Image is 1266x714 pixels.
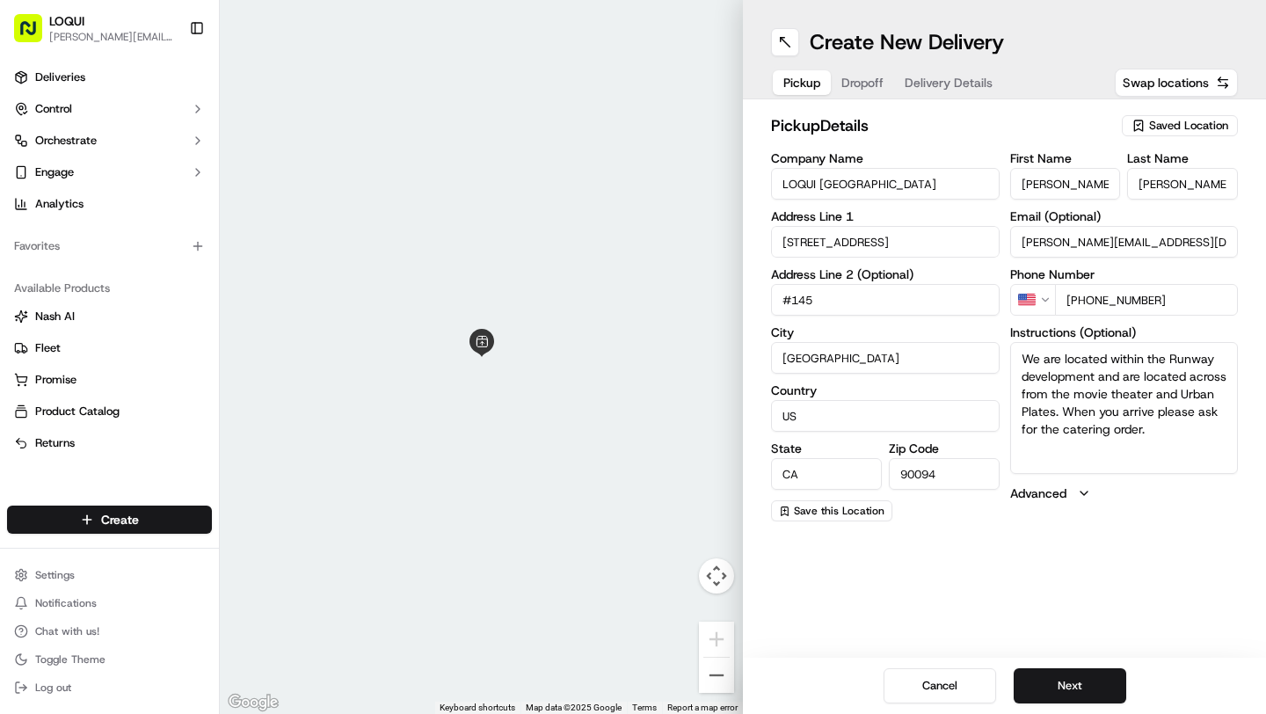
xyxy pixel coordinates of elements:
a: Terms (opens in new tab) [632,703,657,712]
button: Chat with us! [7,619,212,644]
span: Control [35,101,72,117]
button: LOQUI[PERSON_NAME][EMAIL_ADDRESS][DOMAIN_NAME] [7,7,182,49]
span: Analytics [35,196,84,212]
button: Promise [7,366,212,394]
a: Product Catalog [14,404,205,419]
img: 1736555255976-a54dd68f-1ca7-489b-9aae-adbdc363a1c4 [35,273,49,288]
a: Powered byPylon [124,388,213,402]
a: 💻API Documentation [142,339,289,370]
button: Cancel [884,668,996,703]
span: Notifications [35,596,97,610]
h1: Create New Delivery [810,28,1004,56]
label: Company Name [771,152,1000,164]
button: Returns [7,429,212,457]
label: Zip Code [889,442,1000,455]
label: State [771,442,882,455]
div: Favorites [7,232,212,260]
img: Alwin [18,256,46,284]
span: Save this Location [794,504,884,518]
button: Next [1014,668,1126,703]
label: Advanced [1010,484,1066,502]
a: Analytics [7,190,212,218]
label: First Name [1010,152,1121,164]
button: Zoom out [699,658,734,693]
img: Google [224,691,282,714]
span: [PERSON_NAME] [55,273,142,287]
span: Knowledge Base [35,346,135,363]
input: Enter phone number [1055,284,1239,316]
button: Log out [7,675,212,700]
label: Address Line 2 (Optional) [771,268,1000,280]
button: Fleet [7,334,212,362]
span: Map data ©2025 Google [526,703,622,712]
button: Saved Location [1122,113,1238,138]
a: Open this area in Google Maps (opens a new window) [224,691,282,714]
a: Fleet [14,340,205,356]
a: Promise [14,372,205,388]
label: Address Line 1 [771,210,1000,222]
span: Settings [35,568,75,582]
span: API Documentation [166,346,282,363]
input: Enter address [771,226,1000,258]
input: Apartment, suite, unit, etc. [771,284,1000,316]
button: Keyboard shortcuts [440,702,515,714]
a: Nash AI [14,309,205,324]
span: Delivery Details [905,74,993,91]
span: Fleet [35,340,61,356]
input: Enter email address [1010,226,1239,258]
span: Orchestrate [35,133,97,149]
button: Notifications [7,591,212,616]
p: Welcome 👋 [18,70,320,98]
span: Toggle Theme [35,652,105,667]
button: Control [7,95,212,123]
button: Engage [7,158,212,186]
span: Promise [35,372,76,388]
label: City [771,326,1000,339]
button: Orchestrate [7,127,212,155]
span: Log out [35,681,71,695]
img: 1736555255976-a54dd68f-1ca7-489b-9aae-adbdc363a1c4 [18,168,49,200]
button: Swap locations [1115,69,1238,97]
div: Start new chat [60,168,288,186]
input: Enter city [771,342,1000,374]
a: Returns [14,435,205,451]
span: Pylon [175,389,213,402]
input: Enter zip code [889,458,1000,490]
button: Save this Location [771,500,892,521]
button: Start new chat [299,173,320,194]
textarea: We are located within the Runway development and are located across from the movie theater and Ur... [1010,342,1239,474]
button: Zoom in [699,622,734,657]
input: Enter state [771,458,882,490]
label: Phone Number [1010,268,1239,280]
label: Instructions (Optional) [1010,326,1239,339]
button: Map camera controls [699,558,734,594]
input: Enter last name [1127,168,1238,200]
img: Nash [18,18,53,53]
span: Engage [35,164,74,180]
span: Swap locations [1123,74,1209,91]
span: • [146,273,152,287]
span: Saved Location [1149,118,1228,134]
div: We're available if you need us! [60,186,222,200]
span: Returns [35,435,75,451]
span: Create [101,511,139,528]
input: Got a question? Start typing here... [46,113,316,132]
button: Product Catalog [7,397,212,426]
button: Advanced [1010,484,1239,502]
span: Deliveries [35,69,85,85]
button: Toggle Theme [7,647,212,672]
div: Past conversations [18,229,118,243]
button: LOQUI [49,12,84,30]
button: [PERSON_NAME][EMAIL_ADDRESS][DOMAIN_NAME] [49,30,175,44]
input: Enter country [771,400,1000,432]
span: Product Catalog [35,404,120,419]
span: Chat with us! [35,624,99,638]
a: Report a map error [667,703,738,712]
button: See all [273,225,320,246]
div: Available Products [7,274,212,302]
button: Settings [7,563,212,587]
input: Enter first name [1010,168,1121,200]
label: Email (Optional) [1010,210,1239,222]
